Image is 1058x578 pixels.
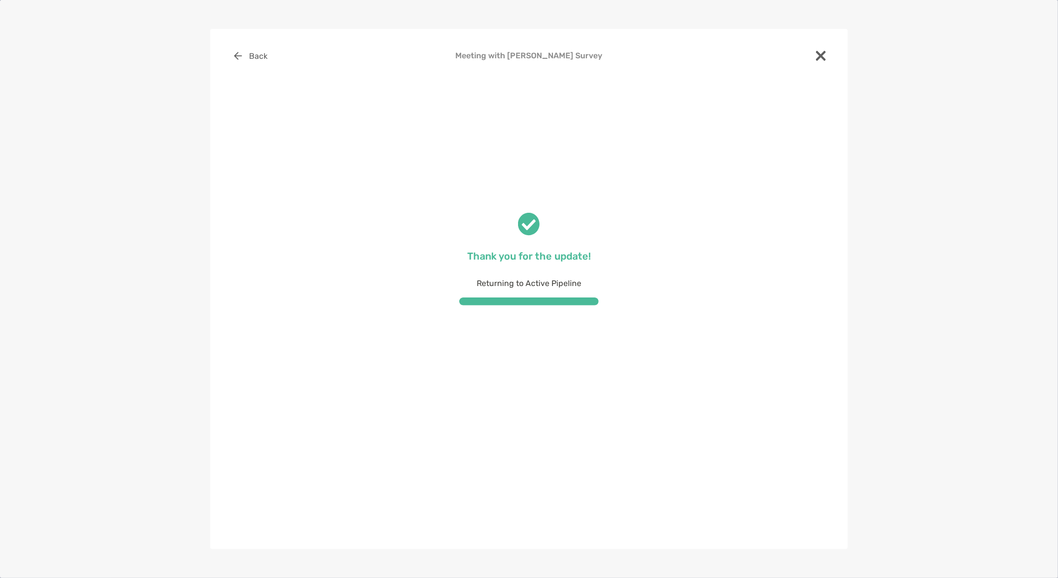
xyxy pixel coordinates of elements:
img: close modal [816,51,826,61]
h4: Meeting with [PERSON_NAME] Survey [226,51,832,60]
button: Back [226,45,275,67]
p: Returning to Active Pipeline [459,277,599,289]
img: check success [518,213,540,236]
img: button icon [234,52,242,60]
p: Thank you for the update! [459,250,599,263]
